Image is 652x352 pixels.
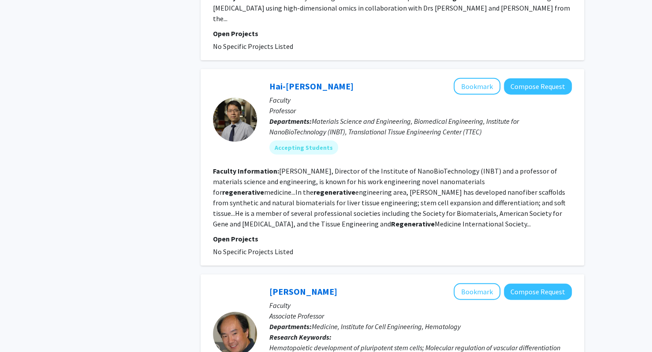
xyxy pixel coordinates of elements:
[7,312,37,345] iframe: Chat
[504,78,572,95] button: Compose Request to Hai-Quan Mao
[269,141,338,155] mat-chip: Accepting Students
[213,28,572,39] p: Open Projects
[269,81,354,92] a: Hai-[PERSON_NAME]
[391,219,435,228] b: Regenerative
[269,117,519,136] span: Materials Science and Engineering, Biomedical Engineering, Institute for NanoBioTechnology (INBT)...
[213,167,566,228] fg-read-more: [PERSON_NAME], Director of the Institute of NanoBioTechnology (INBT) and a professor of materials...
[269,95,572,105] p: Faculty
[269,286,337,297] a: [PERSON_NAME]
[269,311,572,321] p: Associate Professor
[213,233,572,244] p: Open Projects
[269,333,332,341] b: Research Keywords:
[213,247,293,256] span: No Specific Projects Listed
[269,117,312,126] b: Departments:
[269,322,312,331] b: Departments:
[454,78,500,95] button: Add Hai-Quan Mao to Bookmarks
[222,188,264,196] b: regenerative
[312,322,461,331] span: Medicine, Institute for Cell Engineering, Hematology
[269,300,572,311] p: Faculty
[454,283,500,300] button: Add Zack Wang to Bookmarks
[213,167,279,175] b: Faculty Information:
[269,105,572,116] p: Professor
[213,42,293,51] span: No Specific Projects Listed
[313,188,355,196] b: regenerative
[504,284,572,300] button: Compose Request to Zack Wang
